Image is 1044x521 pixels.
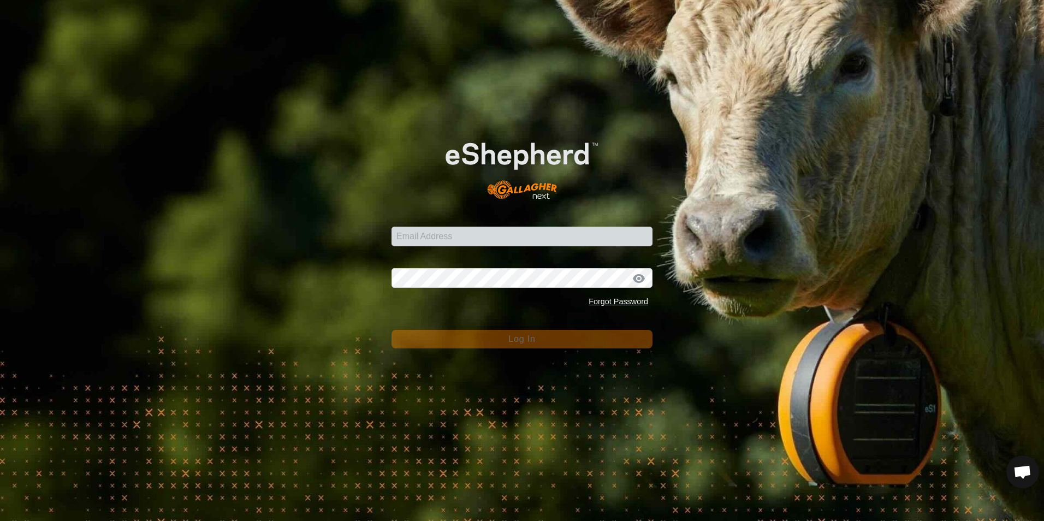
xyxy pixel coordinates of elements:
img: E-shepherd Logo [418,121,626,210]
span: Log In [508,334,535,344]
button: Log In [391,330,652,348]
input: Email Address [391,227,652,246]
div: Open chat [1006,455,1039,488]
a: Forgot Password [589,297,648,306]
